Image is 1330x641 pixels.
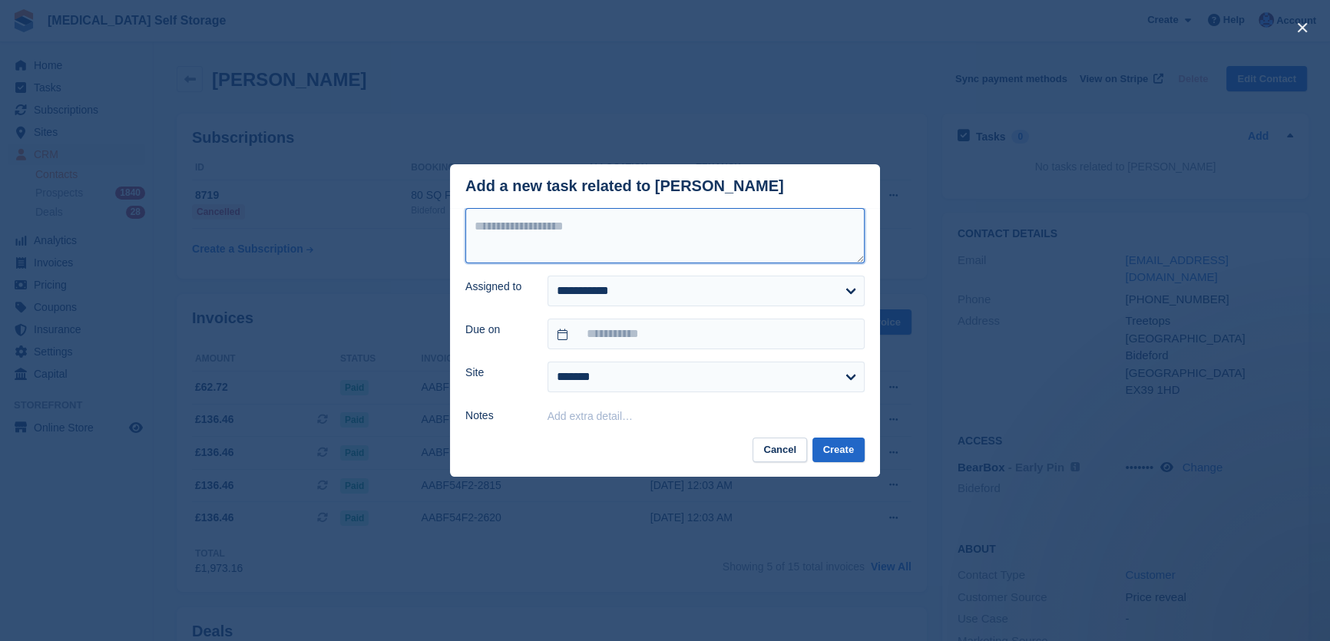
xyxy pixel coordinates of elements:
[1290,15,1315,40] button: close
[812,438,865,463] button: Create
[465,365,529,381] label: Site
[753,438,807,463] button: Cancel
[465,322,529,338] label: Due on
[465,408,529,424] label: Notes
[548,410,633,422] button: Add extra detail…
[465,177,784,195] div: Add a new task related to [PERSON_NAME]
[465,279,529,295] label: Assigned to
